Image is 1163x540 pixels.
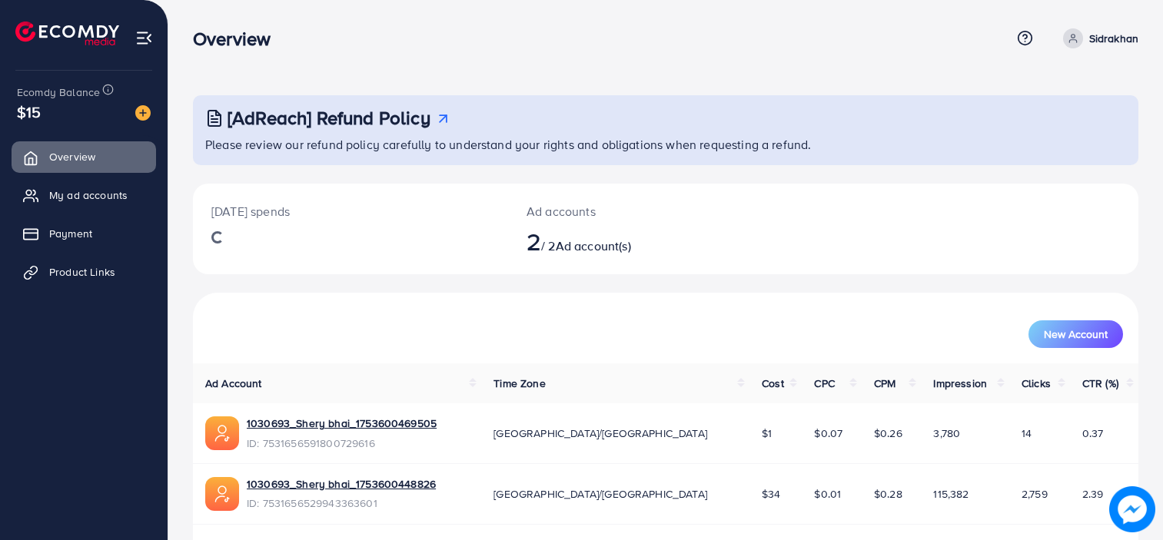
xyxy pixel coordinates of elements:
h3: Overview [193,28,283,50]
img: ic-ads-acc.e4c84228.svg [205,416,239,450]
span: 0.37 [1082,426,1104,441]
span: Impression [933,376,987,391]
p: Ad accounts [527,202,726,220]
img: image [1109,486,1155,532]
span: $15 [17,101,41,123]
a: Sidrakhan [1057,28,1138,48]
span: Time Zone [493,376,545,391]
a: Payment [12,218,156,249]
span: 2 [527,224,541,259]
img: image [135,105,151,121]
span: Overview [49,149,95,164]
span: 3,780 [933,426,960,441]
span: 14 [1022,426,1032,441]
span: ID: 7531656591800729616 [247,436,437,451]
span: 2.39 [1082,486,1104,502]
span: [GEOGRAPHIC_DATA]/[GEOGRAPHIC_DATA] [493,426,707,441]
span: CTR (%) [1082,376,1118,391]
a: Overview [12,141,156,172]
span: $0.26 [874,426,902,441]
span: $34 [762,486,780,502]
span: Product Links [49,264,115,280]
span: My ad accounts [49,187,128,203]
h2: / 2 [527,227,726,256]
span: 2,759 [1022,486,1048,502]
span: Clicks [1022,376,1051,391]
span: $0.07 [814,426,842,441]
a: Product Links [12,257,156,287]
span: 115,382 [933,486,969,502]
span: [GEOGRAPHIC_DATA]/[GEOGRAPHIC_DATA] [493,486,707,502]
span: Cost [762,376,784,391]
span: $0.01 [814,486,841,502]
span: Ecomdy Balance [17,84,100,100]
span: New Account [1044,329,1108,340]
span: Payment [49,226,92,241]
span: $0.28 [874,486,902,502]
img: ic-ads-acc.e4c84228.svg [205,477,239,511]
span: CPM [874,376,896,391]
p: Sidrakhan [1089,29,1138,48]
img: logo [15,22,119,45]
p: [DATE] spends [211,202,490,220]
p: Please review our refund policy carefully to understand your rights and obligations when requesti... [205,135,1129,154]
img: menu [135,29,153,47]
h3: [AdReach] Refund Policy [228,107,430,129]
span: Ad account(s) [556,237,631,254]
span: Ad Account [205,376,262,391]
button: New Account [1028,320,1123,348]
span: $1 [762,426,772,441]
a: My ad accounts [12,180,156,210]
a: 1030693_Shery bhai_1753600469505 [247,416,437,431]
a: 1030693_Shery bhai_1753600448826 [247,476,436,492]
span: CPC [814,376,834,391]
span: ID: 7531656529943363601 [247,495,436,511]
